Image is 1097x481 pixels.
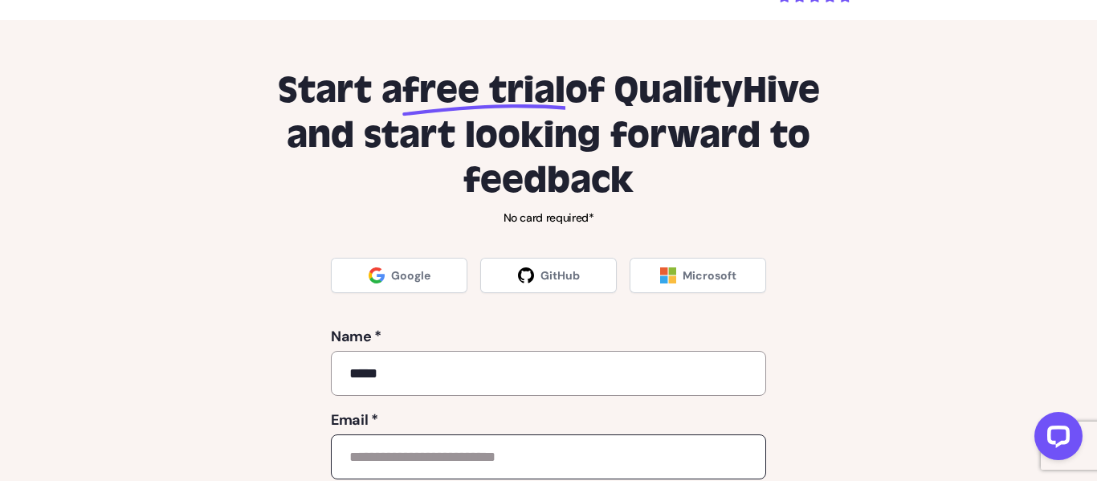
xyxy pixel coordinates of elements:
[683,267,736,283] span: Microsoft
[1022,406,1089,473] iframe: LiveChat chat widget
[287,68,820,203] span: of QualityHive and start looking forward to feedback
[278,68,402,113] span: Start a
[331,409,766,431] label: Email *
[331,325,766,348] label: Name *
[253,210,844,226] p: No card required*
[540,267,580,283] span: GitHub
[391,267,430,283] span: Google
[331,258,467,293] a: Google
[630,258,766,293] a: Microsoft
[402,68,565,113] span: free trial
[480,258,617,293] a: GitHub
